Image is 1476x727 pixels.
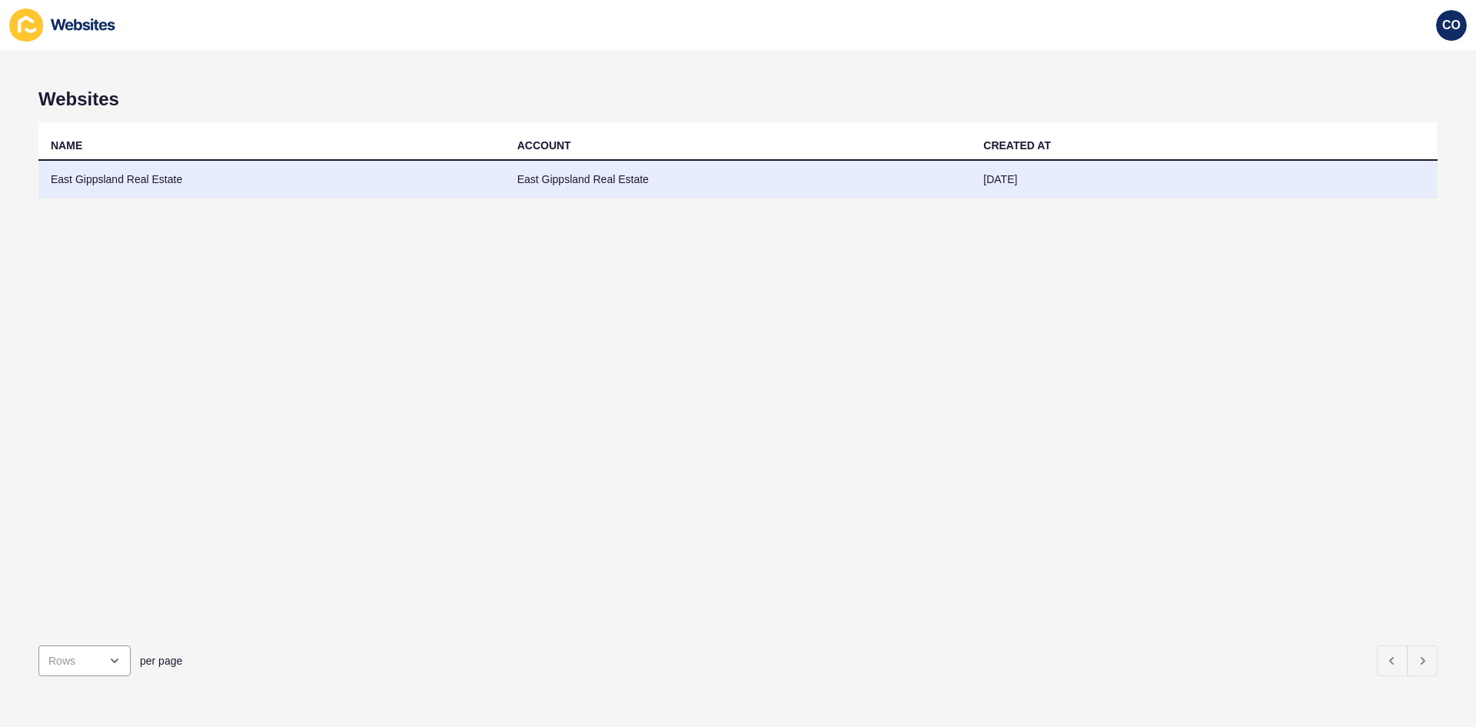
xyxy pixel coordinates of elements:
[38,161,505,198] td: East Gippsland Real Estate
[505,161,972,198] td: East Gippsland Real Estate
[38,645,131,676] div: open menu
[971,161,1438,198] td: [DATE]
[38,88,1438,110] h1: Websites
[983,138,1051,153] div: CREATED AT
[517,138,571,153] div: ACCOUNT
[1442,18,1461,33] span: CO
[140,653,182,669] span: per page
[51,138,82,153] div: NAME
